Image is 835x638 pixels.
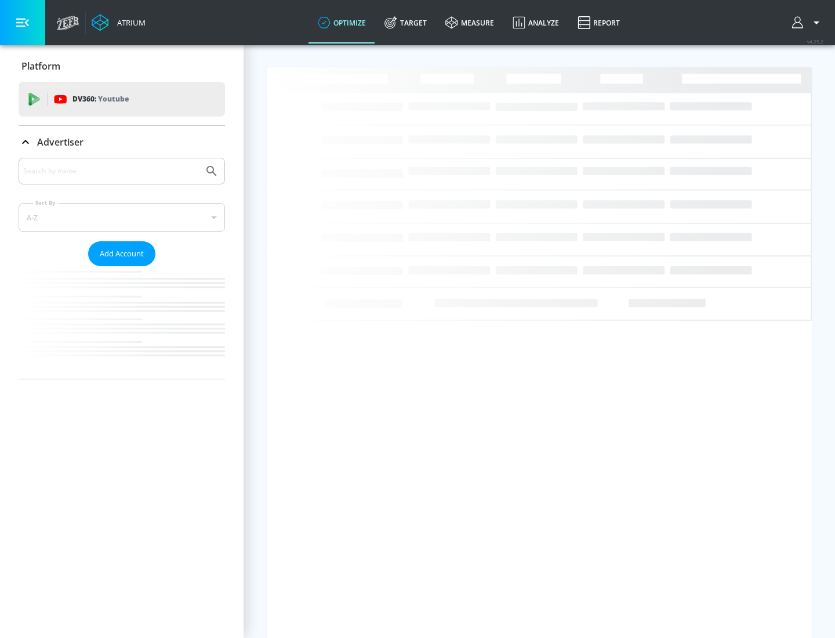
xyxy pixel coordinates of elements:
a: Report [568,2,629,43]
div: DV360: Youtube [19,82,225,117]
span: v 4.25.2 [807,38,823,45]
a: Target [375,2,436,43]
label: Sort By [33,199,58,206]
span: Add Account [100,247,144,260]
div: Advertiser [19,158,225,379]
div: Atrium [112,17,146,28]
p: Youtube [98,93,129,105]
nav: list of Advertiser [19,266,225,379]
a: measure [436,2,503,43]
a: Atrium [92,14,146,31]
p: Platform [21,60,60,72]
input: Search by name [23,164,199,179]
p: Advertiser [37,136,83,148]
div: Platform [19,50,225,82]
div: Advertiser [19,126,225,158]
p: DV360: [72,93,129,106]
a: optimize [308,2,375,43]
div: A-Z [19,203,225,232]
a: Analyze [503,2,568,43]
button: Add Account [88,241,155,266]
